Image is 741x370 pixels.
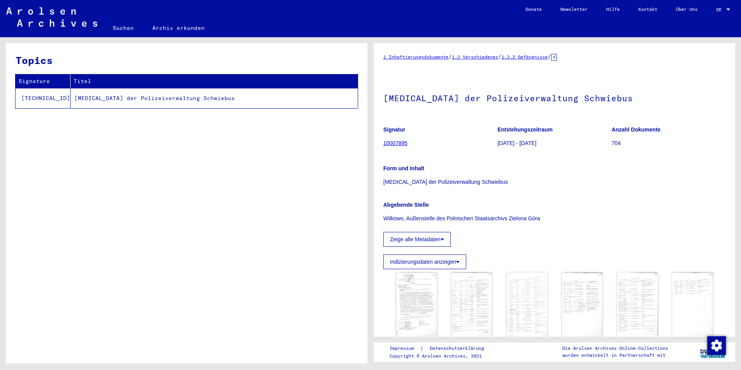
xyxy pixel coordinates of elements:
h3: Topics [16,53,357,68]
img: 005.jpg [617,272,658,335]
a: 1 Inhaftierungsdokumente [383,54,448,60]
b: Abgebende Stelle [383,202,429,208]
div: Zustimmung ändern [707,336,725,354]
img: 004.jpg [562,272,603,337]
p: Die Arolsen Archives Online-Collections [562,345,668,352]
p: 704 [612,139,725,147]
b: Form und Inhalt [383,165,424,171]
span: DE [716,7,725,12]
img: 003.jpg [506,272,548,339]
img: Arolsen_neg.svg [6,7,97,27]
b: Entstehungszeitraum [498,126,553,133]
img: 006.jpg [672,272,713,336]
th: Signature [16,74,71,88]
span: / [548,53,551,60]
a: 1.2 Verschiedenes [452,54,498,60]
img: 001.jpg [396,272,437,337]
p: Wilkowo, Außenstelle des Polnischen Staatsarchivs Zielona Gòra [383,214,725,223]
h1: [MEDICAL_DATA] der Polizeiverwaltung Schwiebus [383,80,725,114]
b: Anzahl Dokumente [612,126,660,133]
img: 002.jpg [451,272,493,336]
a: Datenschutzerklärung [424,344,493,353]
a: 10007895 [383,140,407,146]
button: Zeige alle Metadaten [383,232,451,247]
b: Signatur [383,126,405,133]
p: [MEDICAL_DATA] der Polizeiverwaltung Schwiebus [383,178,725,186]
a: 1.2.2 Gefängnisse [501,54,548,60]
a: Archiv erkunden [143,19,214,37]
button: Indizierungsdaten anzeigen [383,254,466,269]
span: / [498,53,501,60]
div: | [389,344,493,353]
span: / [448,53,452,60]
td: [MEDICAL_DATA] der Polizeiverwaltung Schwiebus [71,88,358,108]
p: wurden entwickelt in Partnerschaft mit [562,352,668,359]
th: Titel [71,74,358,88]
img: Zustimmung ändern [707,336,726,355]
a: Impressum [389,344,420,353]
p: [DATE] - [DATE] [498,139,612,147]
img: yv_logo.png [698,342,727,361]
a: Suchen [103,19,143,37]
p: Copyright © Arolsen Archives, 2021 [389,353,493,360]
td: [TECHNICAL_ID] [16,88,71,108]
